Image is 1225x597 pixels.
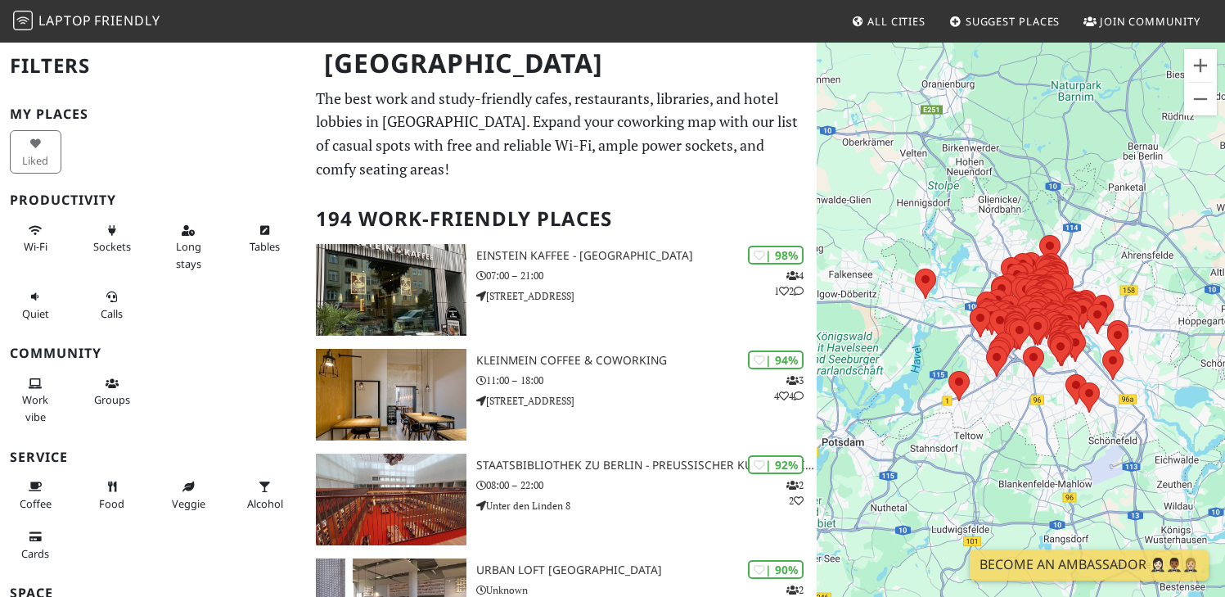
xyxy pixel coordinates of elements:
p: [STREET_ADDRESS] [476,393,817,409]
button: Quiet [10,283,61,327]
p: Unter den Linden 8 [476,498,817,513]
button: Work vibe [10,370,61,430]
h2: 194 Work-Friendly Places [316,194,807,244]
img: KleinMein Coffee & Coworking [316,349,466,441]
h3: Staatsbibliothek zu Berlin - Preußischer Kulturbesitz [476,459,817,473]
p: 07:00 – 21:00 [476,268,817,283]
h3: Service [10,450,296,465]
span: Power sockets [93,239,131,254]
a: Join Community [1077,7,1207,36]
div: | 98% [748,246,804,265]
span: Alcohol [247,496,283,511]
span: Friendly [94,11,160,29]
button: Wi-Fi [10,217,61,260]
p: 4 1 2 [774,268,804,299]
p: The best work and study-friendly cafes, restaurants, libraries, and hotel lobbies in [GEOGRAPHIC_... [316,87,807,181]
h1: [GEOGRAPHIC_DATA] [311,41,813,86]
h3: URBAN LOFT [GEOGRAPHIC_DATA] [476,563,817,577]
span: Credit cards [21,546,49,561]
button: Alcohol [240,473,291,517]
button: Tables [240,217,291,260]
a: Become an Ambassador 🤵🏻‍♀️🤵🏾‍♂️🤵🏼‍♀️ [970,550,1209,581]
p: 11:00 – 18:00 [476,373,817,388]
a: LaptopFriendly LaptopFriendly [13,7,160,36]
div: | 90% [748,560,804,579]
span: All Cities [867,14,926,29]
h3: Productivity [10,192,296,208]
h3: KleinMein Coffee & Coworking [476,354,817,368]
span: Veggie [172,496,205,511]
h3: Einstein Kaffee - [GEOGRAPHIC_DATA] [476,249,817,263]
span: People working [22,392,48,423]
p: [STREET_ADDRESS] [476,288,817,304]
p: 2 2 [786,477,804,509]
button: Zoom in [1184,49,1217,82]
a: Einstein Kaffee - Charlottenburg | 98% 412 Einstein Kaffee - [GEOGRAPHIC_DATA] 07:00 – 21:00 [STR... [306,244,817,336]
button: Cards [10,523,61,567]
span: Coffee [20,496,52,511]
h3: Community [10,346,296,361]
button: Long stays [163,217,214,277]
button: Groups [87,370,138,414]
button: Calls [87,283,138,327]
span: Laptop [38,11,92,29]
a: Suggest Places [943,7,1067,36]
button: Sockets [87,217,138,260]
button: Zoom out [1184,83,1217,115]
span: Video/audio calls [101,306,123,321]
button: Veggie [163,473,214,517]
img: Staatsbibliothek zu Berlin - Preußischer Kulturbesitz [316,454,466,545]
h2: Filters [10,41,296,91]
p: 08:00 – 22:00 [476,477,817,493]
span: Food [99,496,124,511]
span: Work-friendly tables [250,239,280,254]
div: | 92% [748,455,804,474]
a: All Cities [844,7,932,36]
img: Einstein Kaffee - Charlottenburg [316,244,466,336]
span: Suggest Places [966,14,1061,29]
div: | 94% [748,351,804,369]
p: 3 4 4 [774,373,804,404]
span: Quiet [22,306,49,321]
a: Staatsbibliothek zu Berlin - Preußischer Kulturbesitz | 92% 22 Staatsbibliothek zu Berlin - Preuß... [306,454,817,545]
span: Stable Wi-Fi [24,239,47,254]
img: LaptopFriendly [13,11,33,30]
span: Group tables [94,392,130,407]
span: Long stays [176,239,201,270]
button: Coffee [10,473,61,517]
button: Food [87,473,138,517]
a: KleinMein Coffee & Coworking | 94% 344 KleinMein Coffee & Coworking 11:00 – 18:00 [STREET_ADDRESS] [306,349,817,441]
span: Join Community [1100,14,1200,29]
h3: My Places [10,106,296,122]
